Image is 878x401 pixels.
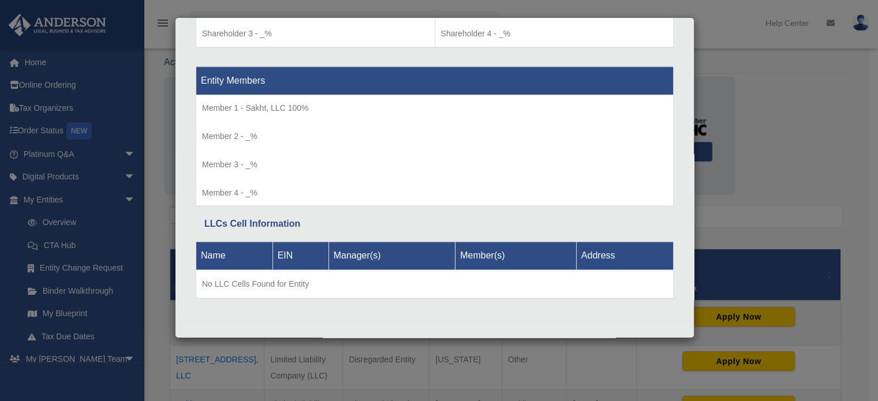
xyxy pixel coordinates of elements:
div: LLCs Cell Information [204,216,665,232]
th: Name [196,242,273,270]
p: Shareholder 4 - _% [441,27,668,41]
th: Entity Members [196,66,674,95]
p: Member 2 - _% [202,129,667,144]
p: Member 3 - _% [202,158,667,172]
p: Member 1 - Sakht, LLC 100% [202,101,667,115]
th: Member(s) [455,242,577,270]
p: Member 4 - _% [202,186,667,200]
p: Shareholder 3 - _% [202,27,429,41]
td: No LLC Cells Found for Entity [196,270,674,299]
th: Manager(s) [328,242,455,270]
th: Address [576,242,673,270]
th: EIN [272,242,328,270]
